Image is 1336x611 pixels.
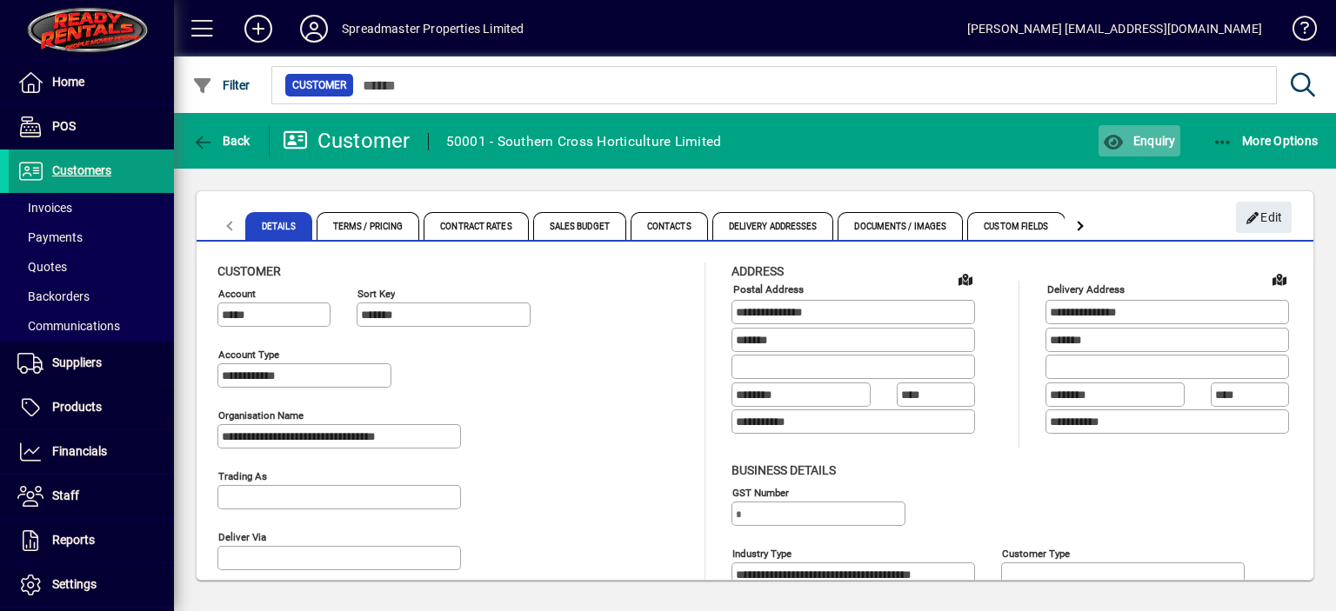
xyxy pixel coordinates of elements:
[1002,547,1070,559] mat-label: Customer type
[52,75,84,89] span: Home
[967,15,1262,43] div: [PERSON_NAME] [EMAIL_ADDRESS][DOMAIN_NAME]
[9,222,174,252] a: Payments
[283,127,411,155] div: Customer
[52,533,95,547] span: Reports
[188,125,255,156] button: Back
[1103,134,1175,148] span: Enquiry
[631,212,708,240] span: Contacts
[712,212,834,240] span: Delivery Addresses
[17,319,120,333] span: Communications
[9,342,174,385] a: Suppliers
[17,201,72,215] span: Invoices
[292,76,346,94] span: Customer
[9,475,174,518] a: Staff
[52,400,102,414] span: Products
[9,282,174,311] a: Backorders
[1212,134,1319,148] span: More Options
[9,193,174,222] a: Invoices
[52,355,102,369] span: Suppliers
[533,212,626,240] span: Sales Budget
[218,409,304,422] mat-label: Organisation name
[17,289,90,303] span: Backorders
[446,128,722,156] div: 50001 - Southern Cross Horticulture Limited
[732,486,789,498] mat-label: GST Number
[188,70,255,101] button: Filter
[424,212,528,240] span: Contract Rates
[17,230,83,244] span: Payments
[731,463,836,477] span: Business details
[1246,203,1283,232] span: Edit
[52,444,107,458] span: Financials
[1236,202,1292,233] button: Edit
[317,212,420,240] span: Terms / Pricing
[245,212,312,240] span: Details
[17,260,67,274] span: Quotes
[1099,125,1179,156] button: Enquiry
[192,78,250,92] span: Filter
[286,13,342,44] button: Profile
[9,252,174,282] a: Quotes
[9,563,174,607] a: Settings
[9,386,174,429] a: Products
[218,531,266,543] mat-label: Deliver via
[9,105,174,149] a: POS
[217,264,281,278] span: Customer
[1208,125,1323,156] button: More Options
[218,470,267,482] mat-label: Trading as
[218,349,279,361] mat-label: Account Type
[52,577,97,591] span: Settings
[731,264,784,278] span: Address
[732,547,792,559] mat-label: Industry type
[174,125,270,156] app-page-header-button: Back
[192,134,250,148] span: Back
[342,15,524,43] div: Spreadmaster Properties Limited
[838,212,963,240] span: Documents / Images
[230,13,286,44] button: Add
[52,119,76,133] span: POS
[9,430,174,474] a: Financials
[9,519,174,562] a: Reports
[1279,3,1314,60] a: Knowledge Base
[1266,265,1293,293] a: View on map
[357,288,395,300] mat-label: Sort key
[52,163,111,177] span: Customers
[967,212,1065,240] span: Custom Fields
[9,61,174,104] a: Home
[952,265,979,293] a: View on map
[218,288,256,300] mat-label: Account
[9,311,174,341] a: Communications
[52,488,79,502] span: Staff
